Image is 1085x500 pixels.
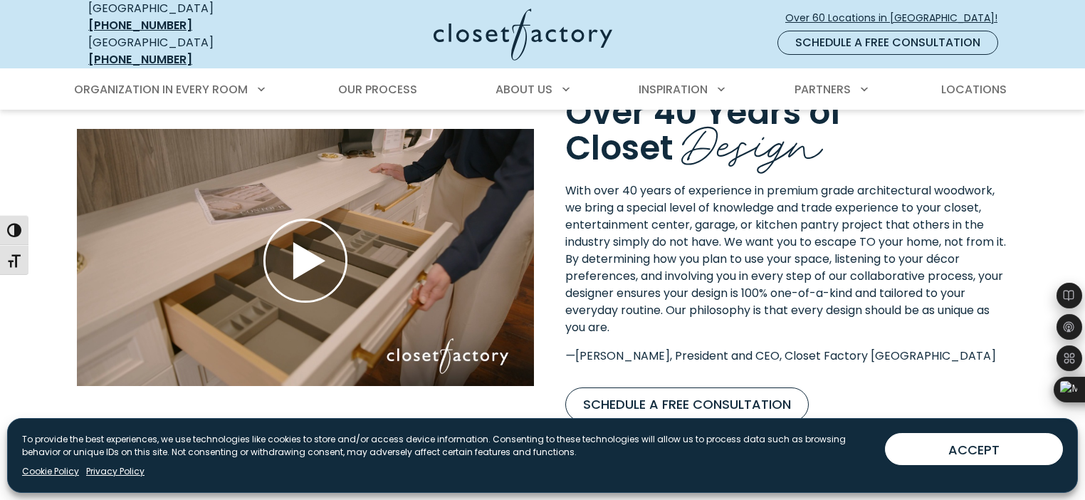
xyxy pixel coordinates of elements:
a: Schedule a Free Consultation [565,387,809,422]
span: Our Process [338,81,417,98]
span: Closet [565,125,673,172]
a: Over 60 Locations in [GEOGRAPHIC_DATA]! [785,6,1010,31]
a: Cookie Policy [22,465,79,478]
p: To provide the best experiences, we use technologies like cookies to store and/or access device i... [22,433,874,459]
nav: Primary Menu [64,70,1021,110]
span: About Us [496,81,552,98]
span: Over 40 Years of [565,89,842,135]
a: [PHONE_NUMBER] [88,17,192,33]
p: With over 40 years of experience in premium grade architectural woodwork, we bring a special leve... [565,182,1008,336]
div: [GEOGRAPHIC_DATA] [88,34,295,68]
a: Schedule a Free Consultation [777,31,998,55]
span: Design [681,104,823,175]
a: Privacy Policy [86,465,145,478]
img: Closet Factory Philly This is what Organized feels like [77,129,534,386]
button: ACCEPT [885,433,1063,465]
div: Play Wistia video [77,129,534,386]
span: Partners [795,81,851,98]
span: Locations [941,81,1007,98]
a: [PHONE_NUMBER] [88,51,192,68]
img: Closet Factory Logo [434,9,612,61]
em: — [565,348,575,364]
p: [PERSON_NAME], President and CEO, Closet Factory [GEOGRAPHIC_DATA] [565,348,1008,365]
span: Organization in Every Room [74,81,248,98]
span: Over 60 Locations in [GEOGRAPHIC_DATA]! [785,11,1009,26]
span: Inspiration [639,81,708,98]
